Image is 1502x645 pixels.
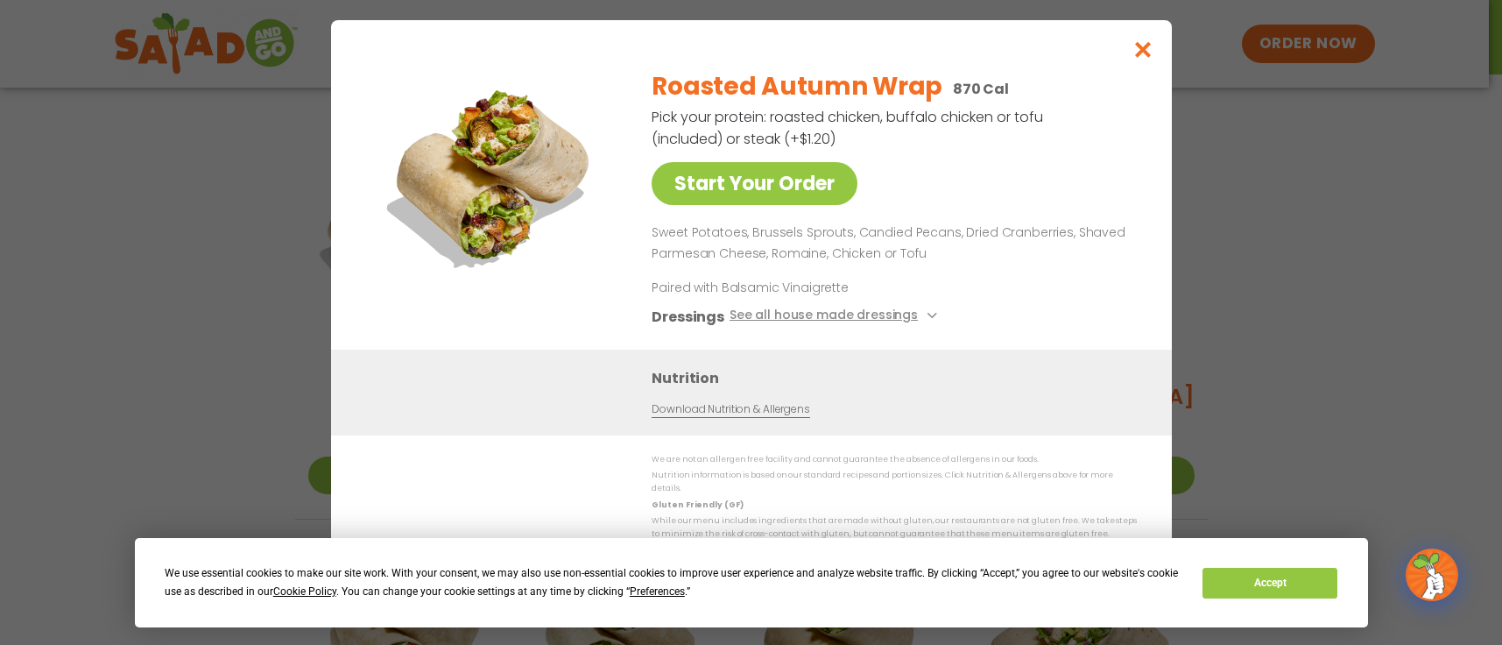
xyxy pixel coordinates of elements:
strong: Gluten Friendly (GF) [652,500,743,510]
p: We are not an allergen free facility and cannot guarantee the absence of allergens in our foods. [652,453,1137,466]
button: Accept [1202,568,1337,599]
p: 870 Cal [953,78,1009,100]
a: Download Nutrition & Allergens [652,401,809,418]
p: Pick your protein: roasted chicken, buffalo chicken or tofu (included) or steak (+$1.20) [652,106,1046,150]
span: Cookie Policy [273,585,336,598]
h2: Roasted Autumn Wrap [652,68,942,105]
p: Sweet Potatoes, Brussels Sprouts, Candied Pecans, Dried Cranberries, Shaved Parmesan Cheese, Roma... [652,223,1130,265]
div: Cookie Consent Prompt [135,538,1368,627]
p: Paired with Balsamic Vinaigrette [652,279,976,297]
a: Start Your Order [652,162,857,205]
h3: Nutrition [652,367,1146,389]
p: While our menu includes ingredients that are made without gluten, our restaurants are not gluten ... [652,514,1137,542]
span: Preferences [630,585,685,598]
p: Nutrition information is based on our standard recipes and portion sizes. Click Nutrition & Aller... [652,469,1137,496]
button: Close modal [1114,20,1171,79]
img: wpChatIcon [1407,550,1456,599]
img: Featured product photo for Roasted Autumn Wrap [370,55,616,301]
h3: Dressings [652,306,724,328]
button: See all house made dressings [729,306,941,328]
div: We use essential cookies to make our site work. With your consent, we may also use non-essential ... [165,564,1181,601]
